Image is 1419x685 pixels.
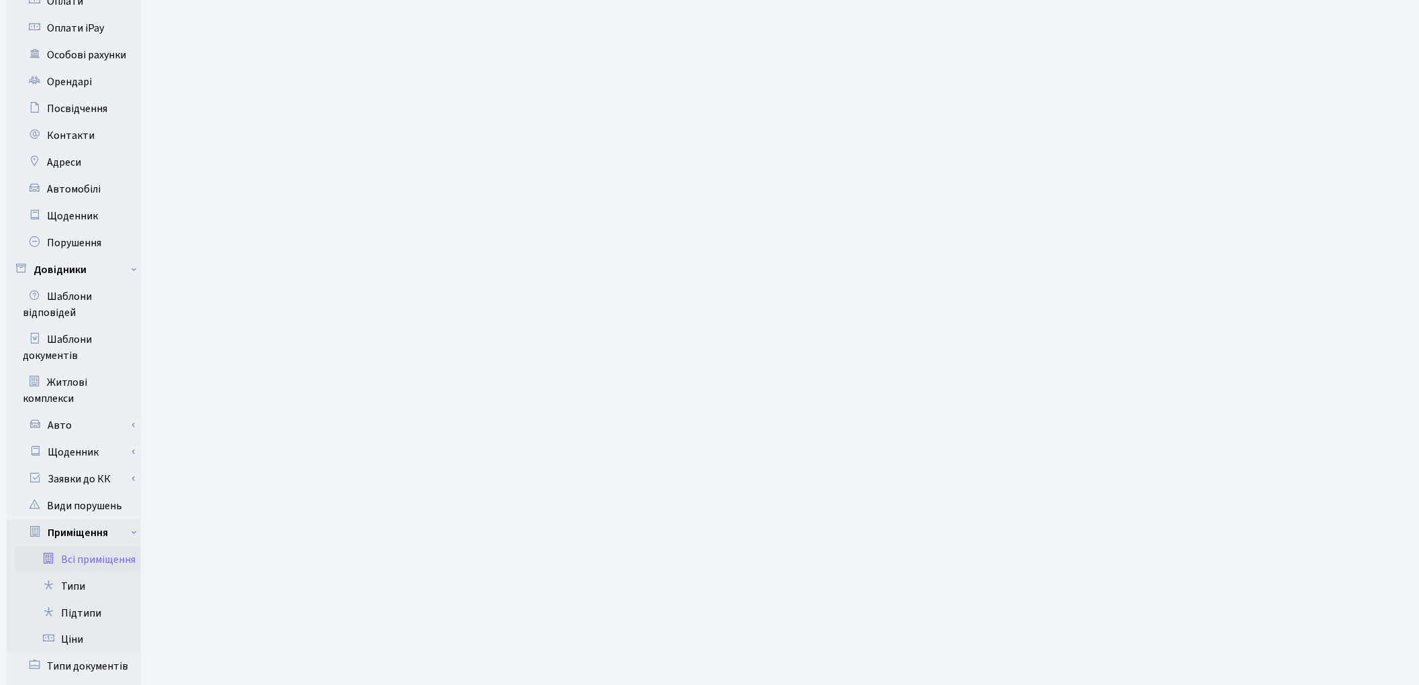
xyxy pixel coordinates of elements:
[15,412,141,439] a: Авто
[15,439,141,466] a: Щоденник
[7,122,141,149] a: Контакти
[7,203,141,229] a: Щоденник
[7,15,141,42] a: Оплати iPay
[15,627,141,653] a: Ціни
[7,369,141,412] a: Житлові комплекси
[7,492,141,519] a: Види порушень
[15,466,141,492] a: Заявки до КК
[15,600,141,627] a: Підтипи
[7,326,141,369] a: Шаблони документів
[7,653,141,680] a: Типи документів
[15,519,141,546] a: Приміщення
[7,176,141,203] a: Автомобілі
[7,42,141,68] a: Особові рахунки
[7,229,141,256] a: Порушення
[7,283,141,326] a: Шаблони відповідей
[15,546,141,573] a: Всі приміщення
[15,573,141,600] a: Типи
[7,95,141,122] a: Посвідчення
[7,68,141,95] a: Орендарі
[7,149,141,176] a: Адреси
[7,256,141,283] a: Довідники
